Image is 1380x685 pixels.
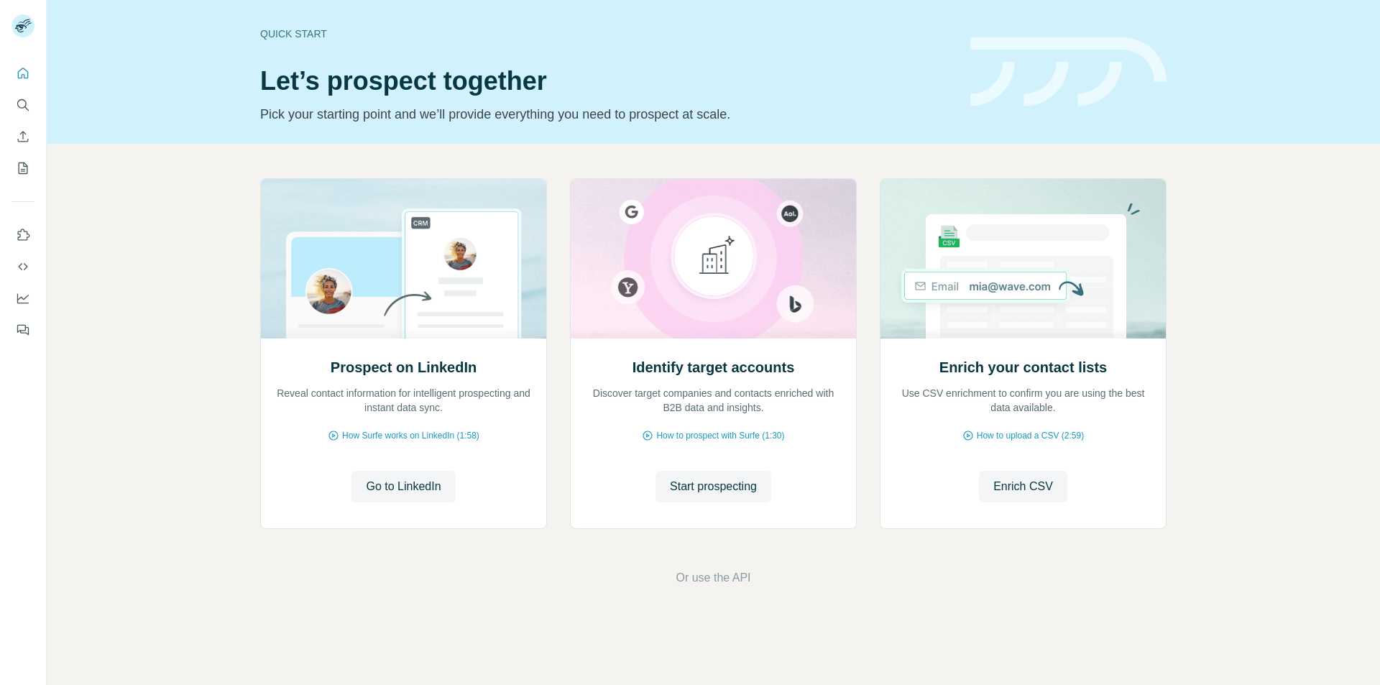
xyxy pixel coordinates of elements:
span: How to prospect with Surfe (1:30) [656,429,784,442]
span: How to upload a CSV (2:59) [977,429,1084,442]
button: My lists [11,155,34,181]
span: Start prospecting [670,478,757,495]
img: banner [970,37,1167,107]
h2: Identify target accounts [632,357,795,377]
button: Quick start [11,60,34,86]
div: Quick start [260,27,953,41]
h2: Prospect on LinkedIn [331,357,477,377]
button: Start prospecting [655,471,771,502]
span: Enrich CSV [993,478,1053,495]
h1: Let’s prospect together [260,67,953,96]
span: How Surfe works on LinkedIn (1:58) [342,429,479,442]
button: Feedback [11,317,34,343]
button: Or use the API [676,569,750,587]
button: Dashboard [11,285,34,311]
button: Enrich CSV [979,471,1067,502]
span: Go to LinkedIn [366,478,441,495]
button: Enrich CSV [11,124,34,150]
button: Go to LinkedIn [351,471,455,502]
p: Discover target companies and contacts enriched with B2B data and insights. [585,386,842,415]
h2: Enrich your contact lists [939,357,1107,377]
img: Identify target accounts [570,179,857,339]
img: Enrich your contact lists [880,179,1167,339]
p: Pick your starting point and we’ll provide everything you need to prospect at scale. [260,104,953,124]
button: Use Surfe API [11,254,34,280]
p: Use CSV enrichment to confirm you are using the best data available. [895,386,1151,415]
img: Prospect on LinkedIn [260,179,547,339]
p: Reveal contact information for intelligent prospecting and instant data sync. [275,386,532,415]
button: Search [11,92,34,118]
button: Use Surfe on LinkedIn [11,222,34,248]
